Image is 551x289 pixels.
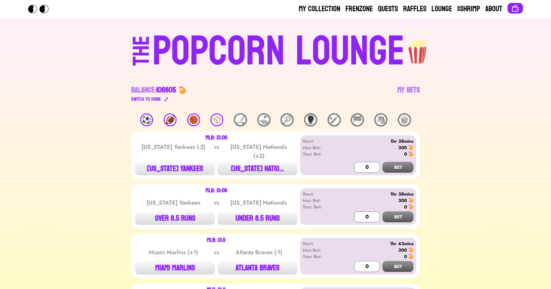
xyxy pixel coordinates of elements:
[303,191,340,197] div: Start:
[378,4,398,14] a: Quests
[135,212,215,225] button: OVER 8.5 RUNS
[303,138,340,144] div: Start:
[210,113,223,126] div: ⚾️
[403,4,426,14] a: Raffles
[457,4,480,14] a: $Shrimp
[340,138,413,144] div: 1hr 38mins
[164,113,177,126] div: 🏈
[408,247,413,253] img: 🍤
[131,85,176,95] div: Balance:
[130,36,153,79] div: THE
[374,113,387,126] div: 🐴
[303,240,340,247] div: Start:
[212,248,220,257] div: vs
[408,151,413,157] img: 🍤
[131,95,161,103] div: Switch to $ OINK
[398,144,407,151] div: 300
[226,248,291,257] div: Atlanta Braves (-1)
[28,5,54,13] img: Popcorn
[257,113,270,126] div: ⛳️
[179,86,186,94] img: 🍤
[303,253,340,260] div: Your Bet:
[140,113,153,126] div: ⚽️
[187,113,200,126] div: 🏀
[408,254,413,259] img: 🍤
[226,142,291,160] div: [US_STATE] Nationals (+2)
[405,28,431,64] img: popcorn
[408,204,413,209] img: 🍤
[328,113,341,126] div: 🏏
[382,211,413,222] button: BET
[303,197,340,204] div: Max Bet:
[141,198,206,207] div: [US_STATE] Yankees
[382,261,413,272] button: BET
[141,248,206,257] div: Miami Marlins (+1)
[485,4,502,14] a: About
[234,113,247,126] div: 🏒
[408,198,413,203] img: 🍤
[156,83,176,97] span: 106805
[141,142,206,160] div: [US_STATE] Yankees (-2)
[340,191,413,197] div: 1hr 38mins
[303,151,340,157] div: Your Bet:
[299,4,340,14] a: My Collection
[303,144,340,151] div: Max Bet:
[281,113,294,126] div: 🎾
[212,142,220,160] div: vs
[206,188,227,193] div: MLB: 13:06
[340,240,413,247] div: 1hr 43mins
[398,197,407,204] div: 300
[226,198,291,207] div: [US_STATE] Nationals
[217,262,297,275] button: ATLANTA BRAVES
[404,204,407,210] div: 0
[303,247,340,253] div: Max Bet:
[408,145,413,150] img: 🍤
[207,238,226,243] div: MLB: 13:11
[206,135,227,140] div: MLB: 13:06
[398,247,407,253] div: 300
[217,212,297,225] button: UNDER 8.5 RUNS
[404,253,407,260] div: 0
[304,113,317,126] div: 🥊
[431,4,452,14] a: Lounge
[511,5,519,12] img: Connect wallet
[135,162,215,175] button: [US_STATE] YANKEES
[345,4,373,14] a: Frenzone
[351,113,364,126] div: 🏁
[217,162,297,175] button: [US_STATE] NATIO...
[212,198,220,207] div: vs
[397,85,420,103] a: My Bets
[303,204,340,210] div: Your Bet:
[398,113,411,126] div: 🍿
[382,162,413,173] button: BET
[135,262,215,275] button: MIAMI MARLINS
[77,28,474,72] a: THEPOPCORN LOUNGEpopcorn
[152,31,405,72] div: POPCORN LOUNGE
[404,151,407,157] div: 0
